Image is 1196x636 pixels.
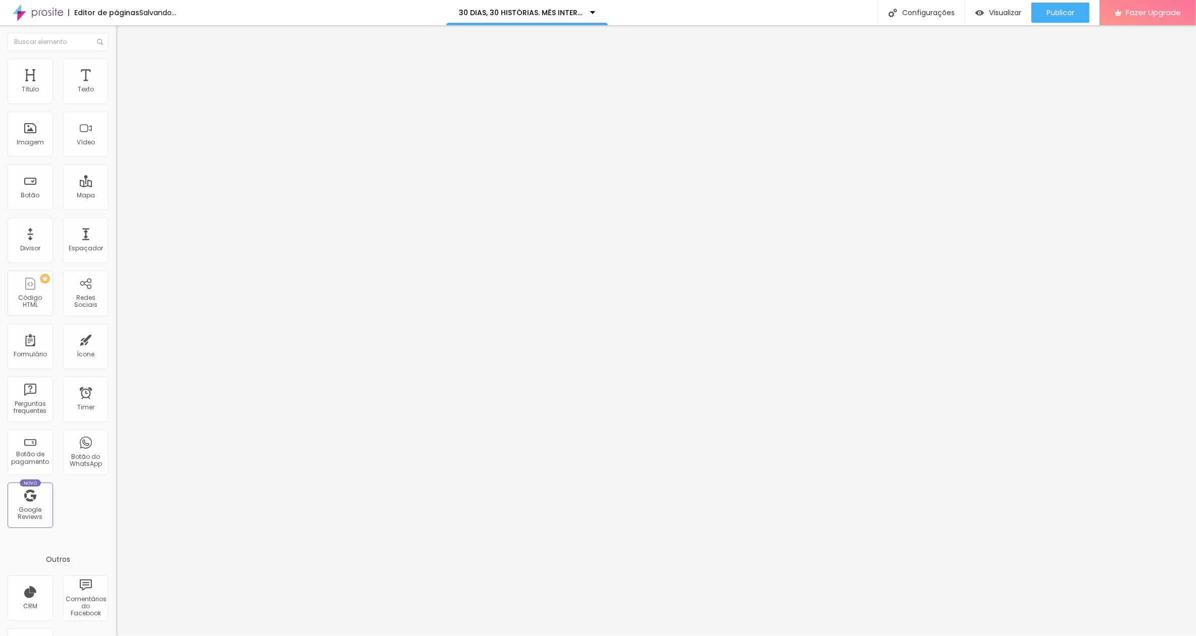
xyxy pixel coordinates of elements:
div: CRM [23,603,37,610]
div: Divisor [20,245,40,252]
button: Publicar [1031,3,1089,23]
img: view-1.svg [975,9,984,17]
div: Formulário [14,351,47,358]
span: Visualizar [989,9,1021,17]
img: Icone [97,39,103,45]
div: Ícone [77,351,95,358]
div: Google Reviews [10,506,50,521]
div: Código HTML [10,294,50,309]
div: Vídeo [77,139,95,146]
div: Novo [20,480,41,487]
p: 30 DIAS, 30 HISTÓRIAS. MÊS INTERNACIONAL DA MULHER [459,9,583,16]
div: Salvando... [139,9,176,16]
input: Buscar elemento [8,33,109,51]
img: Icone [889,9,897,17]
div: Redes Sociais [66,294,106,309]
div: Imagem [17,139,44,146]
div: Comentários do Facebook [66,596,106,617]
div: Espaçador [69,245,103,252]
div: Timer [77,404,94,411]
div: Botão do WhatsApp [66,453,106,468]
div: Botão [21,192,40,199]
iframe: Editor [116,25,1196,636]
div: Título [22,86,39,93]
div: Editor de páginas [68,9,139,16]
div: Mapa [77,192,95,199]
button: Visualizar [965,3,1031,23]
div: Texto [78,86,94,93]
div: Botão de pagamento [10,451,50,465]
span: Fazer Upgrade [1126,8,1181,17]
span: Publicar [1047,9,1074,17]
div: Perguntas frequentes [10,400,50,415]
